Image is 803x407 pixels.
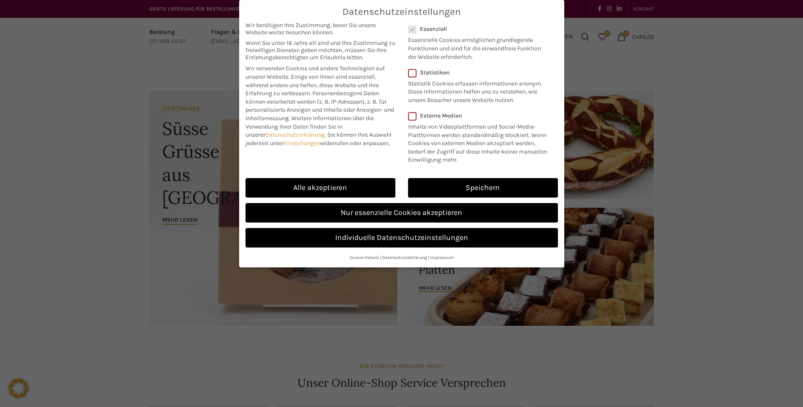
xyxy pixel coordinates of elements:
[246,178,395,198] a: Alle akzeptieren
[246,65,385,97] span: Wir verwenden Cookies und andere Technologien auf unserer Website. Einige von ihnen sind essenzie...
[246,203,558,223] a: Nur essenzielle Cookies akzeptieren
[342,6,461,17] span: Datenschutzeinstellungen
[265,131,325,138] a: Datenschutzerklärung
[246,90,394,122] span: Personenbezogene Daten können verarbeitet werden (z. B. IP-Adressen), z. B. für personalisierte A...
[408,25,547,33] label: Essenziell
[408,178,558,198] a: Speichern
[246,22,395,36] span: Wir benötigen Ihre Zustimmung, bevor Sie unsere Website weiter besuchen können.
[430,255,454,260] a: Impressum
[408,33,547,61] p: Essenzielle Cookies ermöglichen grundlegende Funktionen und sind für die einwandfreie Funktion de...
[284,140,320,147] a: Einstellungen
[350,255,379,260] a: Cookie-Details
[408,76,547,104] p: Statistik Cookies erfassen Informationen anonym. Diese Informationen helfen uns zu verstehen, wie...
[246,115,374,138] span: Weitere Informationen über die Verwendung Ihrer Daten finden Sie in unserer .
[382,255,427,260] a: Datenschutzerklärung
[246,131,392,147] span: Sie können Ihre Auswahl jederzeit unter widerrufen oder anpassen.
[408,119,552,164] p: Inhalte von Videoplattformen und Social-Media-Plattformen werden standardmäßig blockiert. Wenn Co...
[408,112,552,119] label: Externe Medien
[246,39,395,61] span: Wenn Sie unter 16 Jahre alt sind und Ihre Zustimmung zu freiwilligen Diensten geben möchten, müss...
[408,69,547,76] label: Statistiken
[246,228,558,247] a: Individuelle Datenschutzeinstellungen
